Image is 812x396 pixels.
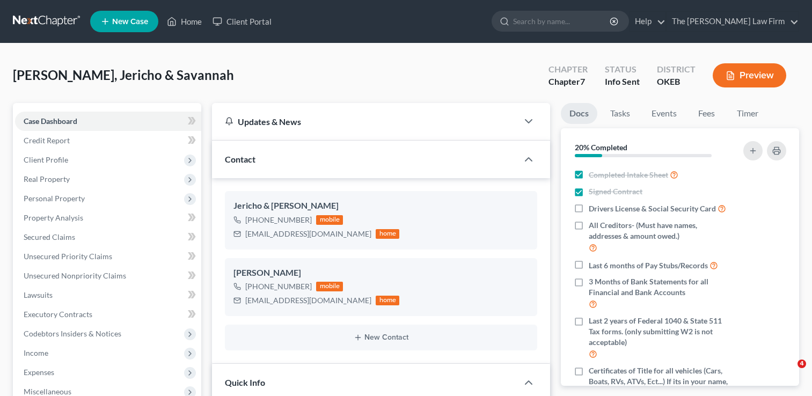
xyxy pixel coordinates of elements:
[207,12,277,31] a: Client Portal
[233,200,529,212] div: Jericho & [PERSON_NAME]
[233,267,529,280] div: [PERSON_NAME]
[548,76,588,88] div: Chapter
[112,18,148,26] span: New Case
[690,103,724,124] a: Fees
[15,208,201,228] a: Property Analysis
[15,247,201,266] a: Unsecured Priority Claims
[24,329,121,338] span: Codebtors Insiders & Notices
[24,136,70,145] span: Credit Report
[376,229,399,239] div: home
[15,266,201,285] a: Unsecured Nonpriority Claims
[605,76,640,88] div: Info Sent
[561,103,597,124] a: Docs
[667,12,799,31] a: The [PERSON_NAME] Law Firm
[316,282,343,291] div: mobile
[15,228,201,247] a: Secured Claims
[15,112,201,131] a: Case Dashboard
[24,290,53,299] span: Lawsuits
[602,103,639,124] a: Tasks
[776,360,801,385] iframe: Intercom live chat
[13,67,234,83] span: [PERSON_NAME], Jericho & Savannah
[657,63,696,76] div: District
[24,213,83,222] span: Property Analysis
[225,154,255,164] span: Contact
[580,76,585,86] span: 7
[24,252,112,261] span: Unsecured Priority Claims
[657,76,696,88] div: OKEB
[24,387,71,396] span: Miscellaneous
[225,116,505,127] div: Updates & News
[589,260,708,271] span: Last 6 months of Pay Stubs/Records
[589,203,716,214] span: Drivers License & Social Security Card
[589,186,642,197] span: Signed Contract
[630,12,665,31] a: Help
[24,348,48,357] span: Income
[24,232,75,241] span: Secured Claims
[245,215,312,225] div: [PHONE_NUMBER]
[225,377,265,387] span: Quick Info
[15,131,201,150] a: Credit Report
[798,360,806,368] span: 4
[24,368,54,377] span: Expenses
[376,296,399,305] div: home
[316,215,343,225] div: mobile
[24,174,70,184] span: Real Property
[513,11,611,31] input: Search by name...
[15,305,201,324] a: Executory Contracts
[589,170,668,180] span: Completed Intake Sheet
[24,155,68,164] span: Client Profile
[24,310,92,319] span: Executory Contracts
[162,12,207,31] a: Home
[605,63,640,76] div: Status
[589,220,730,241] span: All Creditors- (Must have names, addresses & amount owed.)
[24,194,85,203] span: Personal Property
[245,281,312,292] div: [PHONE_NUMBER]
[233,333,529,342] button: New Contact
[643,103,685,124] a: Events
[15,285,201,305] a: Lawsuits
[589,316,730,348] span: Last 2 years of Federal 1040 & State 511 Tax forms. (only submitting W2 is not acceptable)
[728,103,767,124] a: Timer
[548,63,588,76] div: Chapter
[575,143,627,152] strong: 20% Completed
[589,276,730,298] span: 3 Months of Bank Statements for all Financial and Bank Accounts
[245,295,371,306] div: [EMAIL_ADDRESS][DOMAIN_NAME]
[713,63,786,87] button: Preview
[245,229,371,239] div: [EMAIL_ADDRESS][DOMAIN_NAME]
[24,116,77,126] span: Case Dashboard
[24,271,126,280] span: Unsecured Nonpriority Claims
